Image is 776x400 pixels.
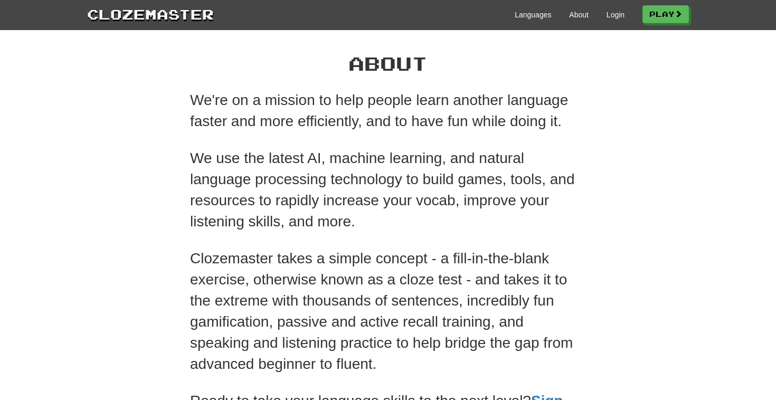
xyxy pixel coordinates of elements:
a: Login [607,9,624,20]
a: Languages [515,9,551,20]
p: Clozemaster takes a simple concept - a fill-in-the-blank exercise, otherwise known as a cloze tes... [190,248,586,375]
a: Play [642,5,689,23]
h1: About [190,53,586,74]
a: About [569,9,589,20]
a: Clozemaster [87,4,214,24]
p: We're on a mission to help people learn another language faster and more efficiently, and to have... [190,90,586,132]
p: We use the latest AI, machine learning, and natural language processing technology to build games... [190,148,586,232]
